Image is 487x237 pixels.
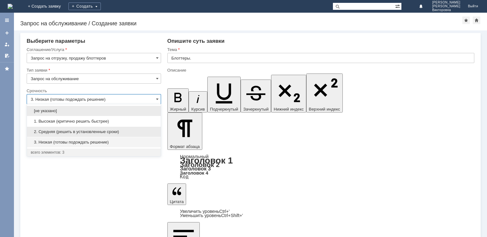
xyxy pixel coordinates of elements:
div: Сделать домашней страницей [473,16,480,24]
div: Цитата [167,209,474,218]
span: 3. Низкая (готовы подождать решение) [31,140,157,145]
a: Decrease [180,213,243,218]
span: Ctrl+Shift+' [221,213,243,218]
a: Код [180,174,189,180]
button: Жирный [167,88,189,112]
div: [PERSON_NAME] СВ на Тулу 4, нужны Блоттеры. [3,3,93,13]
span: Выберите параметры [27,38,85,44]
img: logo [8,4,13,9]
a: Заголовок 3 [180,166,211,171]
div: Тема [167,48,473,52]
span: Нижний индекс [274,107,304,112]
a: Заголовок 2 [180,161,220,168]
span: Подчеркнутый [210,107,238,112]
span: Курсив [191,107,205,112]
span: Верхний индекс [309,107,340,112]
a: Нормальный [180,154,209,159]
div: Описание [167,68,473,72]
div: Запрос на обслуживание / Создание заявки [20,20,462,27]
a: Создать заявку [2,28,12,38]
a: Заголовок 1 [180,156,233,165]
span: Опишите суть заявки [167,38,225,44]
a: Мои заявки [2,39,12,49]
button: Нижний индекс [271,75,306,112]
span: [PERSON_NAME] [432,1,460,4]
span: [PERSON_NAME] [432,4,460,8]
span: Формат абзаца [170,144,200,149]
div: Тип заявки [27,68,160,72]
span: 2. Средняя (решить в установленные сроки) [31,129,157,134]
a: Перейти на домашнюю страницу [8,4,13,9]
button: Подчеркнутый [207,77,241,112]
span: Ctrl+' [219,209,230,214]
div: всего элементов: 3 [31,150,157,155]
span: Зачеркнутый [243,107,269,112]
span: Расширенный поиск [395,3,401,9]
div: Соглашение/Услуга [27,48,160,52]
div: Добавить в избранное [462,16,470,24]
a: Increase [180,209,230,214]
button: Курсив [189,91,207,112]
span: Жирный [170,107,186,112]
span: Викторовна [432,8,460,12]
div: Создать [68,3,101,10]
span: 1. Высокая (критично решить быстрее) [31,119,157,124]
a: Мои согласования [2,51,12,61]
button: Формат абзаца [167,112,202,150]
button: Цитата [167,183,186,205]
button: Зачеркнутый [241,80,271,112]
span: [не указано] [31,108,157,113]
span: Цитата [170,199,184,204]
div: Срочность [27,89,160,93]
button: Верхний индекс [306,74,343,112]
a: Заголовок 4 [180,170,208,176]
div: Формат абзаца [167,154,474,179]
